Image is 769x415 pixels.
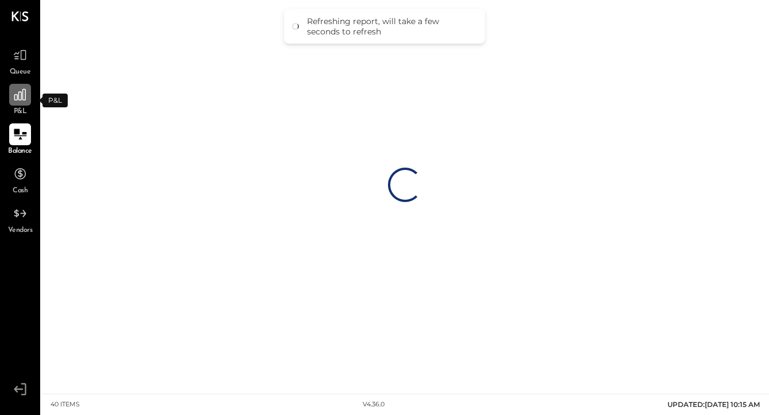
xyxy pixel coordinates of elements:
span: Vendors [8,226,33,236]
div: v 4.36.0 [363,400,384,409]
span: Balance [8,146,32,157]
span: Queue [10,67,31,77]
div: P&L [42,94,68,107]
a: Queue [1,44,40,77]
a: Balance [1,123,40,157]
span: P&L [14,107,27,117]
span: UPDATED: [DATE] 10:15 AM [667,400,760,409]
a: P&L [1,84,40,117]
a: Cash [1,163,40,196]
div: Refreshing report, will take a few seconds to refresh [307,16,473,37]
div: 40 items [51,400,80,409]
a: Vendors [1,203,40,236]
span: Cash [13,186,28,196]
